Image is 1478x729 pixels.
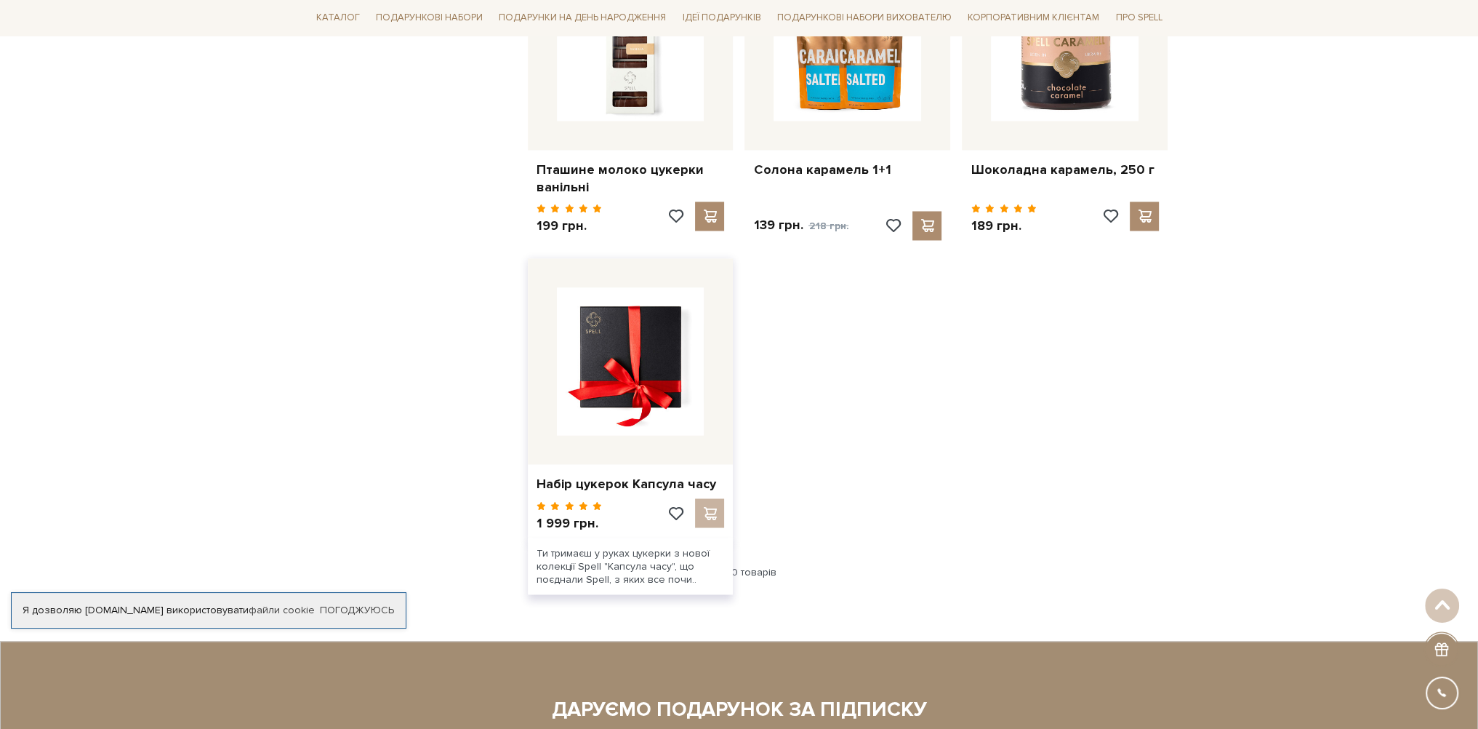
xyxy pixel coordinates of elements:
a: Шоколадна карамель, 250 г [971,162,1159,178]
a: Подарункові набори [370,7,489,30]
a: файли cookie [249,604,315,616]
a: Корпоративним клієнтам [962,6,1105,31]
a: Погоджуюсь [320,604,394,617]
a: Набір цукерок Капсула часу [537,476,725,493]
p: 1 999 грн. [537,514,603,531]
p: 139 грн. [753,217,848,234]
a: Пташине молоко цукерки ванільні [537,162,725,196]
div: Ти тримаєш у руках цукерки з нової колекції Spell "Капсула часу", що поєднали Spell, з яких все п... [528,538,734,595]
img: Набір цукерок Капсула часу [557,287,704,435]
span: 218 грн. [808,220,848,232]
div: Я дозволяю [DOMAIN_NAME] використовувати [12,604,406,617]
a: Солона карамель 1+1 [753,162,941,178]
a: Про Spell [1109,7,1168,30]
p: 189 грн. [971,218,1037,234]
a: Подарункові набори вихователю [771,6,957,31]
p: 199 грн. [537,218,603,234]
a: Ідеї подарунків [676,7,766,30]
a: Каталог [310,7,366,30]
a: Подарунки на День народження [493,7,672,30]
div: 30 з 30 товарів [305,565,1174,578]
